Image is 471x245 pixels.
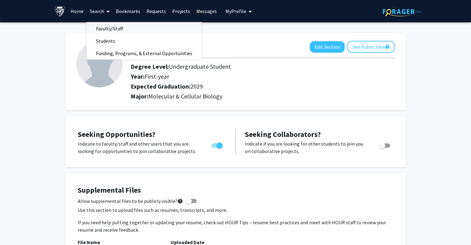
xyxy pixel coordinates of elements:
span: Funding, Programs, & External Opportunities [87,47,202,59]
span: Molecular & Cellular Biology [148,92,222,100]
img: Profile Picture [76,41,123,87]
span: First-year [145,72,169,80]
iframe: Chat [5,217,26,240]
img: ForagerOne Logo [383,7,421,16]
h4: Supplemental Files [78,186,394,195]
span: Allow supplemental files to be publicly visible? [78,197,183,205]
p: If you need help putting together or updating your resume, check out HOUR Tips – resume best prac... [78,219,394,234]
a: Search [87,0,113,22]
span: Faculty/Staff [87,22,132,35]
h2: Major: [131,93,395,100]
button: See Public View [347,41,395,53]
h2: Degree Level: [131,63,360,70]
p: Use this section to upload files such as resumes, transcripts, and more. [78,206,394,214]
h2: Year: [131,73,360,80]
p: Indicate if you are looking for other students to join you on collaborative projects. [245,140,367,155]
a: Requests [143,0,169,22]
button: Edit Section [310,41,345,53]
span: Undergraduate Student [169,63,231,70]
p: Indicate to faculty/staff and other users that you are looking for opportunities to join collabor... [78,140,200,155]
a: Projects [169,0,193,22]
img: Johns Hopkins University Logo [55,6,65,17]
div: Toggle [209,140,226,149]
a: Messages [193,0,220,22]
a: Home [68,0,87,22]
span: Seeking Collaborators? [245,129,321,139]
mat-icon: help [177,197,183,205]
a: Students [87,36,202,46]
span: Seeking Opportunities? [78,129,155,139]
a: Funding, Programs, & External Opportunities [87,49,202,58]
a: Faculty/Staff [87,24,202,33]
h2: Expected Graduation: [131,83,360,90]
mat-icon: help [385,43,390,50]
a: Bookmarks [113,0,143,22]
span: Students [87,35,124,47]
span: My Profile [225,8,246,14]
span: 2029 [190,82,203,90]
div: Toggle [377,140,394,149]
